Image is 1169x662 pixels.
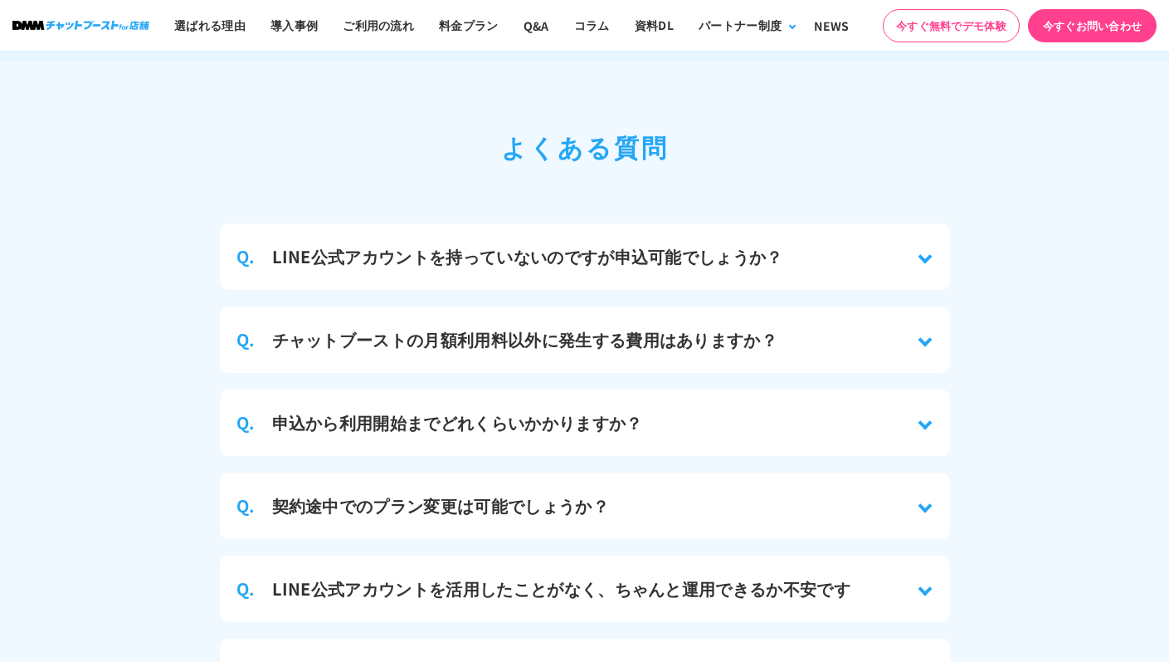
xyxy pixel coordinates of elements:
[1028,9,1157,42] a: 今すぐお問い合わせ
[236,244,256,269] span: Q.
[272,410,643,435] h3: 申込から利用開始までどれくらいかかりますか？
[883,9,1020,42] a: 今すぐ無料でデモ体験
[236,576,256,601] span: Q.
[272,244,783,269] h3: LINE公式アカウントを持っていないのですが申込可能でしょうか？
[272,493,609,518] h3: 契約途中でのプラン変更は可能でしょうか？
[272,576,851,601] h3: LINE公式アカウントを活用したことがなく、ちゃんと運用できるか不安です
[699,17,782,34] div: パートナー制度
[236,410,256,435] span: Q.
[220,128,950,165] h2: よくある質問
[272,327,778,352] h3: チャットブーストの月額利用料以外に発生する費用はありますか？
[236,493,256,518] span: Q.
[12,21,149,30] img: ロゴ
[236,327,256,352] span: Q.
